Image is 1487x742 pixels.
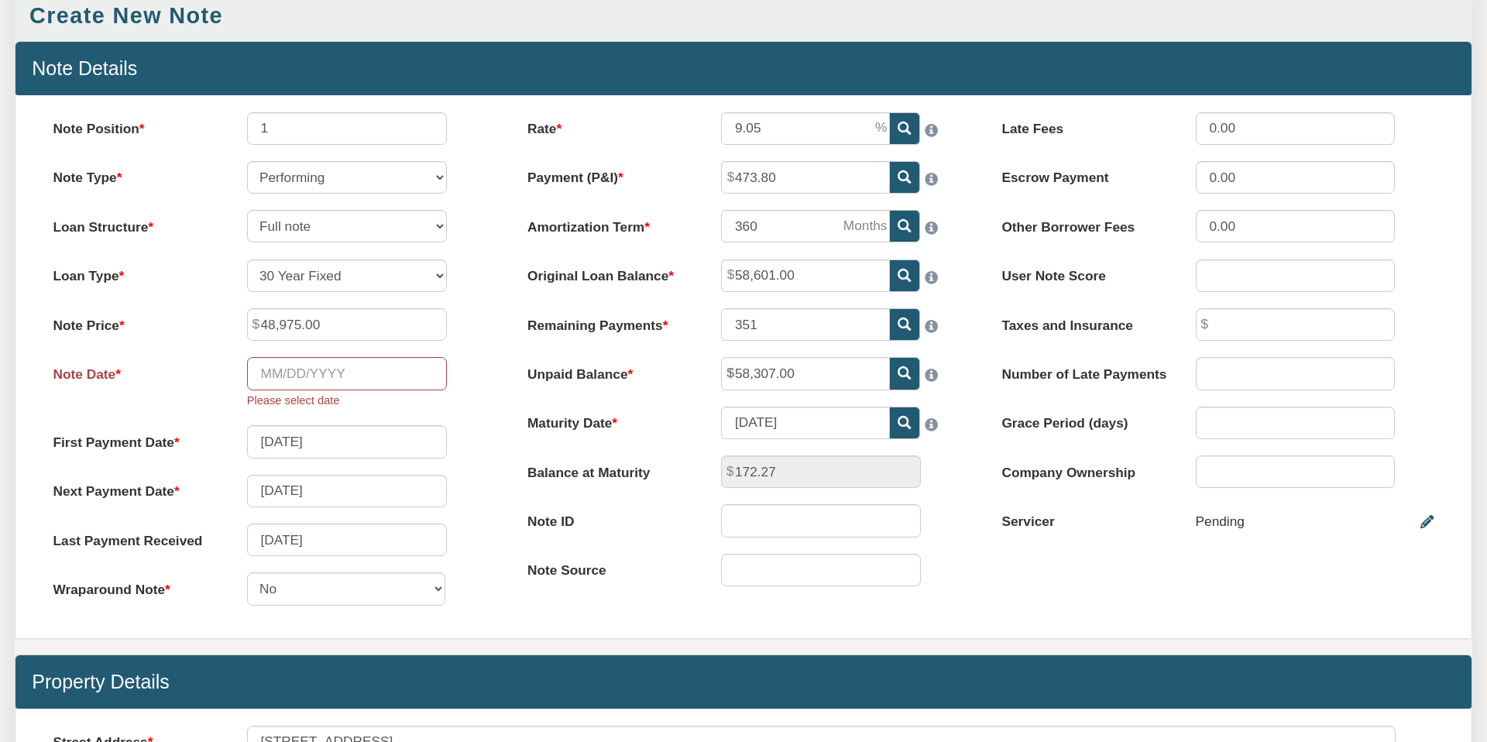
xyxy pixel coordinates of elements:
[721,407,890,439] input: MM/DD/YYYY
[36,475,230,501] label: Next Payment Date
[247,394,340,407] small: Please select date
[36,161,230,187] label: Note Type
[36,524,230,550] label: Last Payment Received
[247,357,447,390] input: MM/DD/YYYY
[985,357,1179,383] label: Number of Late Payments
[36,210,230,236] label: Loan Structure
[36,572,230,599] label: Wraparound Note
[36,357,230,383] label: Note Date
[247,425,447,458] input: MM/DD/YYYY
[985,259,1179,286] label: User Note Score
[1196,504,1245,538] div: Pending
[511,407,705,433] label: Maturity Date
[511,112,705,139] label: Rate
[511,308,705,335] label: Remaining Payments
[985,112,1179,139] label: Late Fees
[247,475,447,507] input: MM/DD/YYYY
[36,112,230,139] label: Note Position
[36,259,230,286] label: Loan Type
[511,455,705,482] label: Balance at Maturity
[32,672,1454,692] h4: Property Details
[985,455,1179,482] label: Company Ownership
[721,112,890,145] input: This field can contain only numeric characters
[511,259,705,286] label: Original Loan Balance
[985,504,1179,531] label: Servicer
[985,308,1179,335] label: Taxes and Insurance
[247,524,447,556] input: MM/DD/YYYY
[985,161,1179,187] label: Escrow Payment
[511,210,705,236] label: Amortization Term
[36,425,230,452] label: First Payment Date
[985,407,1179,433] label: Grace Period (days)
[511,554,705,580] label: Note Source
[32,58,1454,79] h4: Note Details
[36,308,230,335] label: Note Price
[511,357,705,383] label: Unpaid Balance
[511,161,705,187] label: Payment (P&I)
[985,210,1179,236] label: Other Borrower Fees
[511,504,705,531] label: Note ID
